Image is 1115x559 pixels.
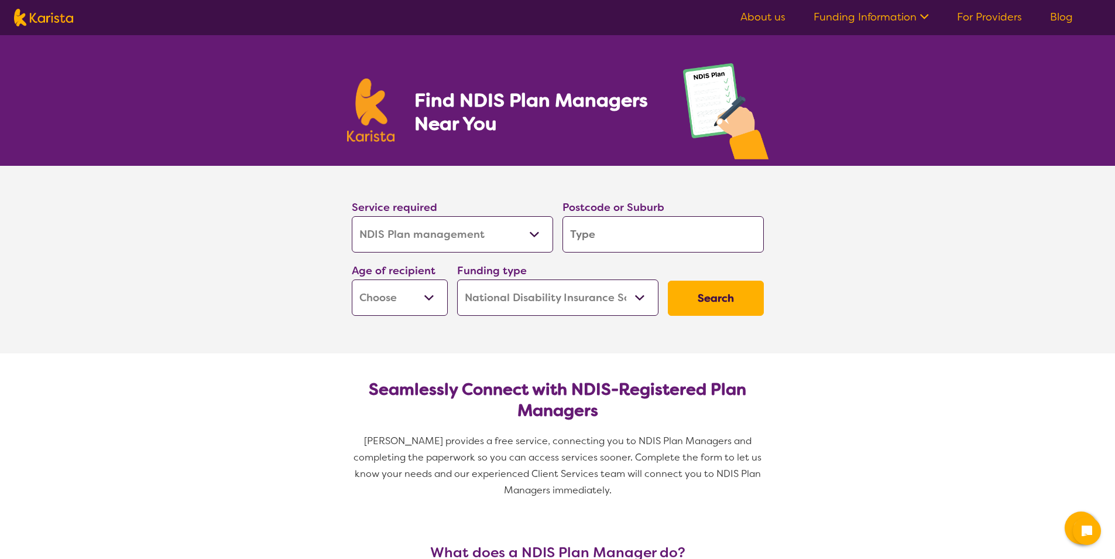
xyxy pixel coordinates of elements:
input: Type [562,216,764,253]
button: Channel Menu [1065,512,1097,544]
span: [PERSON_NAME] provides a free service, connecting you to NDIS Plan Managers and completing the pa... [354,435,764,496]
label: Age of recipient [352,264,435,278]
img: Karista logo [347,79,395,142]
button: Search [668,281,764,316]
h1: Find NDIS Plan Managers Near You [414,88,659,135]
a: For Providers [957,10,1022,24]
img: plan-management [683,63,769,166]
h2: Seamlessly Connect with NDIS-Registered Plan Managers [361,379,754,421]
label: Service required [352,200,437,214]
label: Postcode or Suburb [562,200,664,214]
a: About us [740,10,785,24]
img: Karista logo [14,9,73,26]
label: Funding type [457,264,527,278]
a: Blog [1050,10,1073,24]
a: Funding Information [814,10,929,24]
